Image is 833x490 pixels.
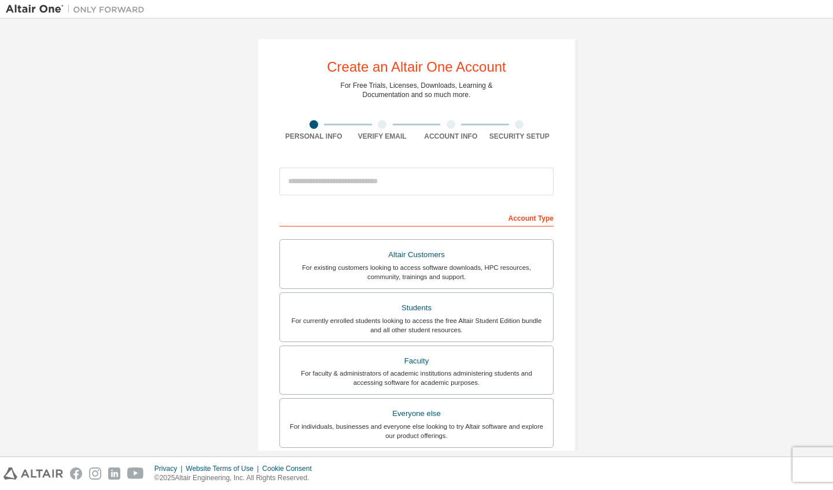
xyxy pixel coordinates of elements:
[89,467,101,480] img: instagram.svg
[127,467,144,480] img: youtube.svg
[108,467,120,480] img: linkedin.svg
[341,81,493,99] div: For Free Trials, Licenses, Downloads, Learning & Documentation and so much more.
[154,473,319,483] p: © 2025 Altair Engineering, Inc. All Rights Reserved.
[186,464,262,473] div: Website Terms of Use
[287,369,546,387] div: For faculty & administrators of academic institutions administering students and accessing softwa...
[279,132,348,141] div: Personal Info
[287,353,546,369] div: Faculty
[6,3,150,15] img: Altair One
[287,422,546,440] div: For individuals, businesses and everyone else looking to try Altair software and explore our prod...
[287,247,546,263] div: Altair Customers
[287,300,546,316] div: Students
[287,263,546,281] div: For existing customers looking to access software downloads, HPC resources, community, trainings ...
[279,208,554,227] div: Account Type
[417,132,485,141] div: Account Info
[287,316,546,335] div: For currently enrolled students looking to access the free Altair Student Edition bundle and all ...
[348,132,417,141] div: Verify Email
[262,464,318,473] div: Cookie Consent
[287,406,546,422] div: Everyone else
[3,467,63,480] img: altair_logo.svg
[327,60,506,74] div: Create an Altair One Account
[485,132,554,141] div: Security Setup
[70,467,82,480] img: facebook.svg
[154,464,186,473] div: Privacy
